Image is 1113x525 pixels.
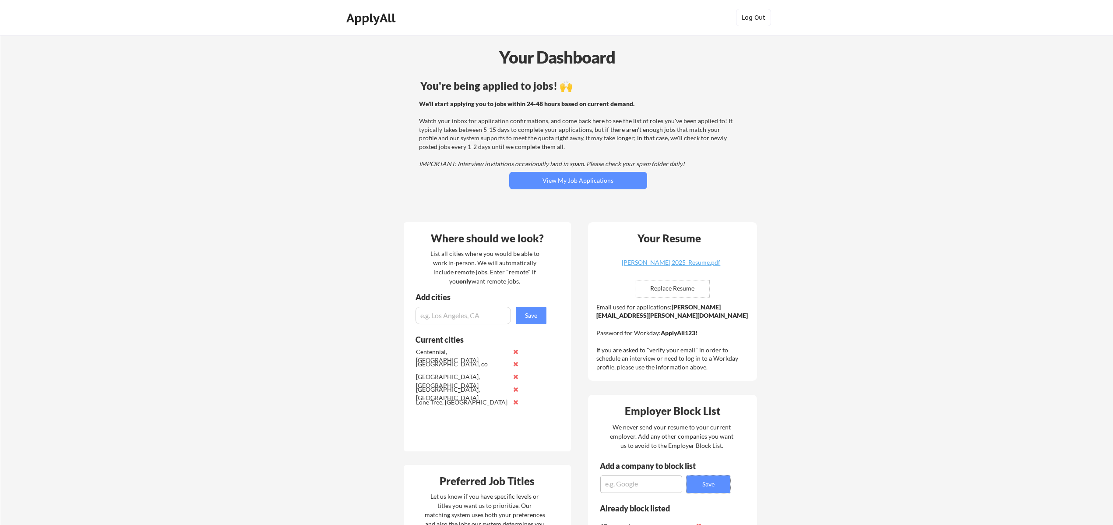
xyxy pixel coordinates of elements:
div: Centennial, [GEOGRAPHIC_DATA] [416,348,508,365]
div: Preferred Job Titles [406,476,569,486]
button: Log Out [736,9,771,26]
div: List all cities where you would be able to work in-person. We will automatically include remote j... [425,249,545,286]
div: Employer Block List [592,406,754,416]
div: Already block listed [600,504,719,512]
div: Lone Tree, [GEOGRAPHIC_DATA] [416,398,508,407]
div: [GEOGRAPHIC_DATA], [GEOGRAPHIC_DATA] [416,385,508,402]
div: Where should we look? [406,233,569,244]
div: We never send your resume to your current employer. Add any other companies you want us to avoid ... [609,422,734,450]
div: Your Dashboard [1,45,1113,70]
input: e.g. Los Angeles, CA [416,307,511,324]
button: Save [516,307,546,324]
div: Email used for applications: Password for Workday: If you are asked to "verify your email" in ord... [596,303,751,372]
strong: [PERSON_NAME][EMAIL_ADDRESS][PERSON_NAME][DOMAIN_NAME] [596,303,748,319]
div: You're being applied to jobs! 🙌 [420,81,736,91]
div: ApplyAll [346,11,398,25]
em: IMPORTANT: Interview invitations occasionally land in spam. Please check your spam folder daily! [419,160,685,167]
div: Add cities [416,293,549,301]
strong: We'll start applying you to jobs within 24-48 hours based on current demand. [419,100,634,107]
div: [GEOGRAPHIC_DATA], co [416,360,508,369]
button: Save [687,475,730,493]
a: [PERSON_NAME] 2025_Resume.pdf [619,259,723,273]
button: View My Job Applications [509,172,647,189]
div: Add a company to block list [600,462,709,470]
div: [GEOGRAPHIC_DATA], [GEOGRAPHIC_DATA] [416,372,508,390]
strong: ApplyAll123! [661,329,697,337]
div: Your Resume [626,233,713,244]
div: Watch your inbox for application confirmations, and come back here to see the list of roles you'v... [419,99,735,168]
strong: only [459,277,472,285]
div: [PERSON_NAME] 2025_Resume.pdf [619,259,723,266]
div: Current cities [416,336,537,344]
